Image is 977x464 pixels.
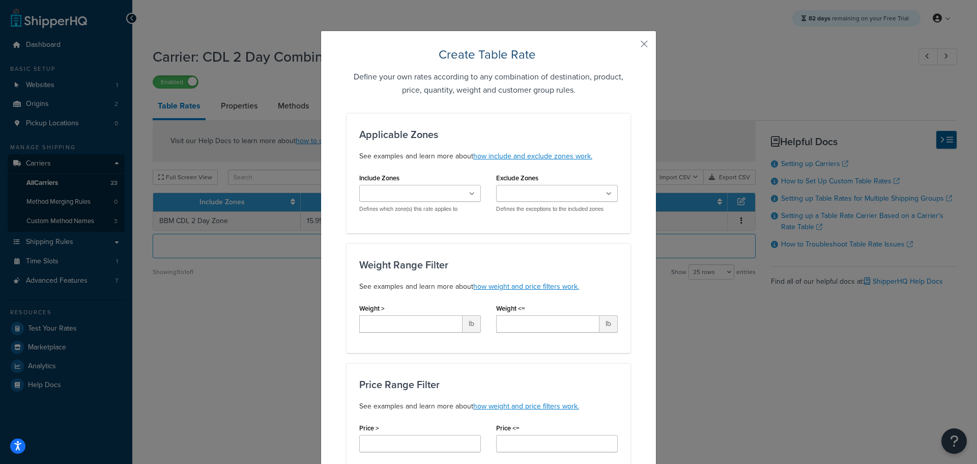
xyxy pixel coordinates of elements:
h2: Create Table Rate [347,46,630,63]
h5: Define your own rates according to any combination of destination, product, price, quantity, weig... [347,70,630,97]
label: Weight <= [496,305,525,312]
a: how weight and price filters work. [473,281,579,292]
p: See examples and learn more about [359,400,618,413]
label: Include Zones [359,174,399,182]
label: Price > [359,424,379,432]
a: how weight and price filters work. [473,401,579,412]
p: See examples and learn more about [359,281,618,293]
span: lb [599,315,618,333]
label: Price <= [496,424,520,432]
p: Defines which zone(s) this rate applies to [359,205,481,213]
span: lb [463,315,481,333]
label: Exclude Zones [496,174,538,182]
p: Defines the exceptions to the included zones [496,205,618,213]
p: See examples and learn more about [359,150,618,162]
h3: Applicable Zones [359,129,618,140]
h3: Price Range Filter [359,379,618,390]
a: how include and exclude zones work. [473,151,592,161]
h3: Weight Range Filter [359,259,618,270]
label: Weight > [359,305,385,312]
